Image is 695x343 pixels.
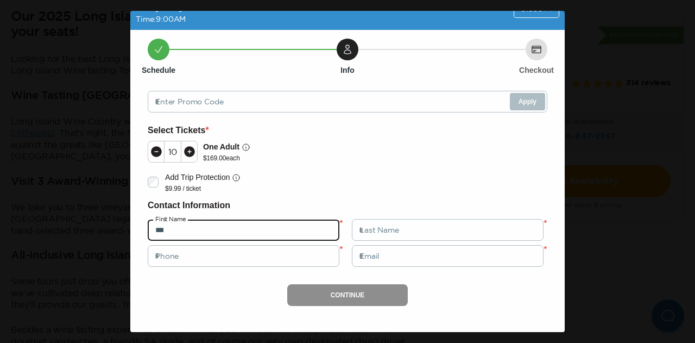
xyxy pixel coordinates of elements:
[519,65,554,76] h6: Checkout
[203,141,239,153] p: One Adult
[340,65,355,76] h6: Info
[520,4,542,13] span: Close
[148,123,547,138] h6: Select Tickets
[142,65,175,76] h6: Schedule
[136,15,186,23] span: Time: 9:00AM
[165,147,181,156] div: 10
[148,198,547,213] h6: Contact Information
[165,171,230,184] p: Add Trip Protection
[203,154,250,163] p: $ 169.00 each
[165,184,241,193] p: $9.99 / ticket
